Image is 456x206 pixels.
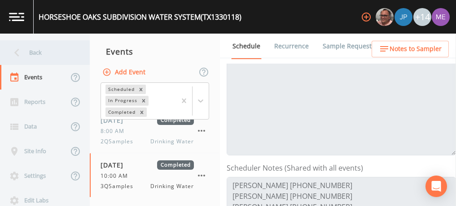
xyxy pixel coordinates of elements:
span: 8:00 AM [101,127,130,135]
button: Add Event [101,64,149,81]
label: Scheduler Notes (Shared with all events) [227,163,363,173]
div: Completed [105,107,137,117]
span: Completed [157,116,194,125]
span: 10:00 AM [101,172,133,180]
a: Sample Requests [321,34,376,59]
span: [DATE] [101,116,130,125]
span: [DATE] [101,160,130,170]
button: Notes to Sampler [372,41,449,57]
div: Joshua gere Paul [394,8,413,26]
a: Forms [231,59,252,84]
img: e2d790fa78825a4bb76dcb6ab311d44c [376,8,394,26]
span: Notes to Sampler [390,43,442,55]
div: Remove Completed [137,107,147,117]
span: Drinking Water [150,182,194,190]
a: COC Details [387,34,425,59]
div: Open Intercom Messenger [425,176,447,197]
div: Remove Scheduled [136,85,146,94]
a: Recurrence [273,34,310,59]
a: [DATE]Completed10:00 AM3QSamplesDrinking Water [90,153,220,198]
span: Drinking Water [150,137,194,146]
div: +14 [413,8,431,26]
div: Remove In Progress [139,96,149,105]
div: In Progress [105,96,139,105]
span: Completed [157,160,194,170]
div: Events [90,40,220,63]
span: 3QSamples [101,182,139,190]
a: [DATE]Completed8:00 AM2QSamplesDrinking Water [90,108,220,153]
span: 2QSamples [101,137,139,146]
img: 41241ef155101aa6d92a04480b0d0000 [395,8,412,26]
div: Mike Franklin [375,8,394,26]
div: HORSESHOE OAKS SUBDIVISION WATER SYSTEM (TX1330118) [39,12,241,22]
a: Schedule [231,34,262,59]
img: d4d65db7c401dd99d63b7ad86343d265 [432,8,450,26]
div: Scheduled [105,85,136,94]
img: logo [9,13,24,21]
